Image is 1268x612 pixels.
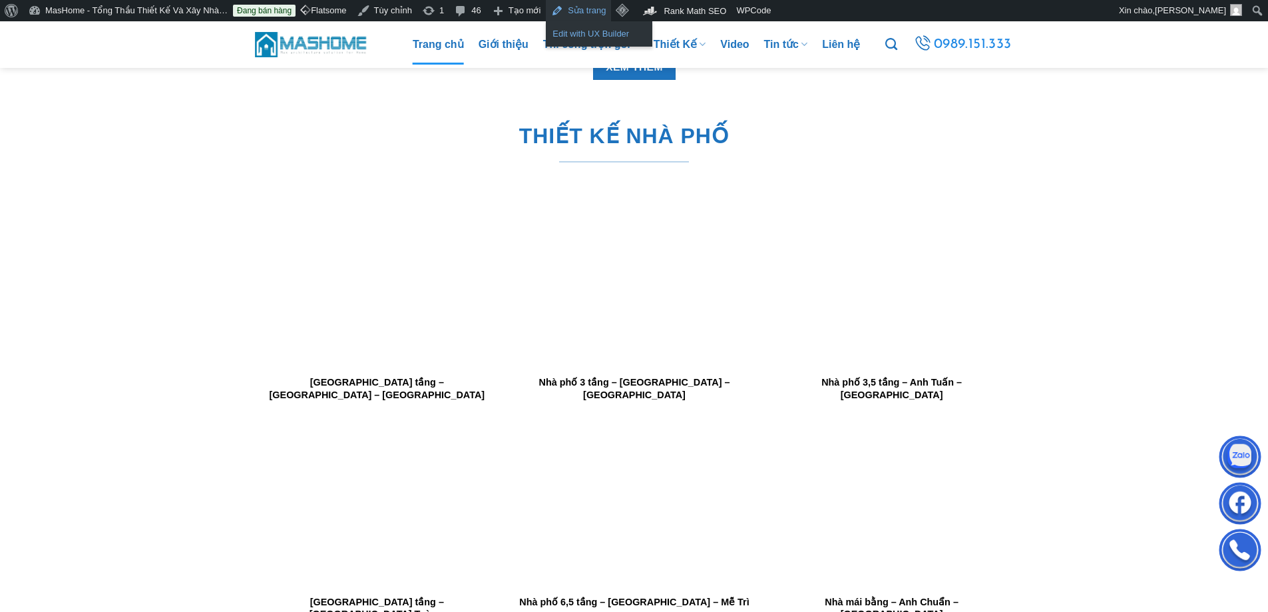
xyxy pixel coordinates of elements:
a: Tin tức [764,25,808,65]
a: Trang chủ [413,25,464,65]
span: XEM THÊM [606,59,663,75]
a: [GEOGRAPHIC_DATA] tầng – [GEOGRAPHIC_DATA] – [GEOGRAPHIC_DATA] [261,376,492,401]
img: Trang chủ 33 [769,404,1014,587]
a: Liên hệ [822,25,860,65]
a: Thi công trọn gói [543,25,639,65]
a: 0989.151.333 [912,33,1014,57]
span: THIẾT KẾ NHÀ PHỐ [519,119,728,153]
img: Trang chủ 28 [254,184,499,368]
a: XEM THÊM [592,53,676,79]
img: Trang chủ 30 [769,184,1014,368]
a: Edit with UX Builder [546,25,652,43]
span: Rank Math SEO [664,6,726,16]
img: Phone [1220,532,1260,572]
img: Trang chủ 32 [512,404,756,587]
a: Nhà phố 6,5 tầng – [GEOGRAPHIC_DATA] – Mễ Trì [519,597,749,609]
span: 0989.151.333 [934,33,1012,56]
a: Nhà phố 3,5 tầng – Anh Tuấn – [GEOGRAPHIC_DATA] [776,376,1007,401]
img: Facebook [1220,485,1260,525]
a: Tìm kiếm [885,31,897,59]
a: Giới thiệu [479,25,528,65]
span: [PERSON_NAME] [1155,5,1226,15]
img: Zalo [1220,439,1260,479]
a: Đang bán hàng [233,5,296,17]
img: Trang chủ 31 [254,404,499,587]
img: Trang chủ 29 [512,184,756,368]
img: MasHome – Tổng Thầu Thiết Kế Và Xây Nhà Trọn Gói [255,30,368,59]
a: Video [720,25,749,65]
a: Thiết Kế [654,25,706,65]
a: Nhà phố 3 tầng – [GEOGRAPHIC_DATA] – [GEOGRAPHIC_DATA] [519,376,749,401]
